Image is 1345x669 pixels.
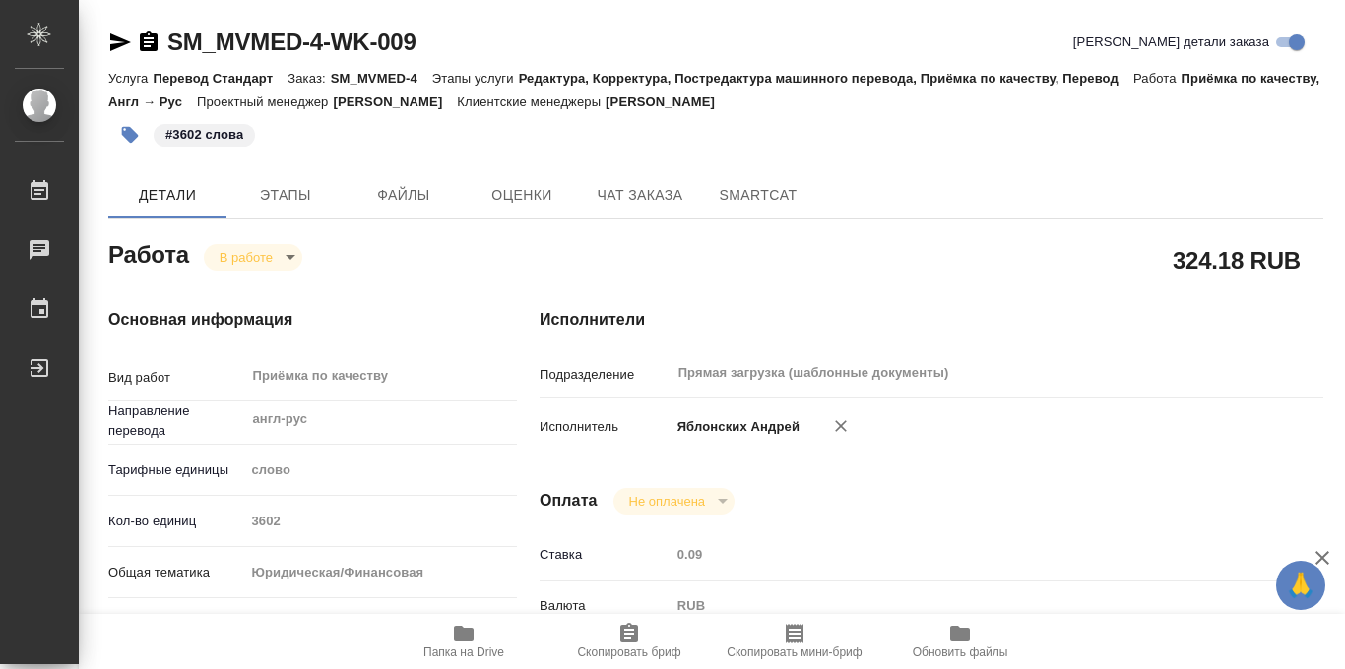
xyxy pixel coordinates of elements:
[108,401,244,441] p: Направление перевода
[108,308,461,332] h4: Основная информация
[671,540,1258,569] input: Пустое поле
[165,125,243,145] p: #3602 слова
[1073,32,1269,52] span: [PERSON_NAME] детали заказа
[540,365,671,385] p: Подразделение
[333,94,457,109] p: [PERSON_NAME]
[1173,243,1301,276] h2: 324.18 RUB
[623,493,711,510] button: Не оплачена
[727,645,862,659] span: Скопировать мини-бриф
[356,183,451,208] span: Файлы
[244,507,517,535] input: Пустое поле
[238,183,333,208] span: Этапы
[108,235,189,271] h2: Работа
[475,183,569,208] span: Оценки
[137,30,160,54] button: Скопировать ссылку
[108,30,132,54] button: Скопировать ссылку для ЯМессенджера
[331,71,432,86] p: SM_MVMED-4
[108,563,244,582] p: Общая тематика
[120,183,215,208] span: Детали
[671,417,800,437] p: Яблонских Андрей
[381,614,546,669] button: Папка на Drive
[108,460,244,480] p: Тарифные единицы
[244,607,517,640] div: Стандартные юридические документы, договоры, уставы
[457,94,606,109] p: Клиентские менеджеры
[540,596,671,616] p: Валюта
[577,645,680,659] span: Скопировать бриф
[108,512,244,531] p: Кол-во единиц
[519,71,1133,86] p: Редактура, Корректура, Постредактура машинного перевода, Приёмка по качеству, Перевод
[1284,565,1317,606] span: 🙏
[197,94,333,109] p: Проектный менеджер
[546,614,712,669] button: Скопировать бриф
[152,125,257,142] span: 3602 слова
[540,545,671,565] p: Ставка
[108,368,244,388] p: Вид работ
[613,488,735,515] div: В работе
[593,183,687,208] span: Чат заказа
[913,645,1008,659] span: Обновить файлы
[1276,561,1325,610] button: 🙏
[540,417,671,437] p: Исполнитель
[244,556,517,589] div: Юридическая/Финансовая
[167,29,416,55] a: SM_MVMED-4-WK-009
[540,308,1323,332] h4: Исполнители
[1133,71,1182,86] p: Работа
[288,71,330,86] p: Заказ:
[108,113,152,156] button: Добавить тэг
[540,489,598,513] h4: Оплата
[432,71,519,86] p: Этапы услуги
[244,454,517,487] div: слово
[671,589,1258,623] div: RUB
[204,244,302,271] div: В работе
[712,614,877,669] button: Скопировать мини-бриф
[423,645,504,659] span: Папка на Drive
[153,71,288,86] p: Перевод Стандарт
[108,71,153,86] p: Услуга
[606,94,730,109] p: [PERSON_NAME]
[214,249,279,266] button: В работе
[877,614,1043,669] button: Обновить файлы
[711,183,805,208] span: SmartCat
[819,404,863,448] button: Удалить исполнителя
